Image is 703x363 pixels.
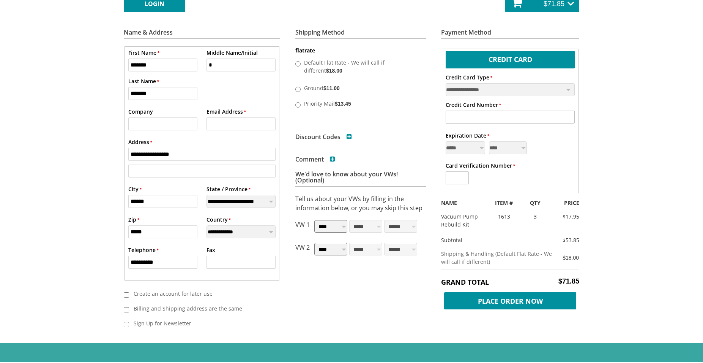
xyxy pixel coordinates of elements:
label: Credit Card Type [446,73,492,81]
label: Default Flat Rate - We will call if different [302,56,418,76]
div: NAME [435,199,485,207]
label: Card Verification Number [446,162,515,170]
div: Vacuum Pump Rebuild Kit [435,212,485,228]
h5: Grand Total [441,277,579,287]
label: Middle Name/Initial [206,49,258,57]
span: $18.00 [563,255,579,261]
label: Billing and Shipping address are the same [129,302,270,315]
div: QTY [523,199,548,207]
label: Country [206,216,231,224]
div: 3 [523,212,548,220]
p: VW 1 [295,220,310,235]
span: $11.00 [323,85,340,91]
h3: Shipping Method [295,29,426,39]
div: ITEM # [485,199,523,207]
div: $17.95 [547,212,585,220]
span: Place Order Now [444,292,576,309]
div: $53.85 [555,236,579,244]
label: Priority Mail [302,97,418,109]
label: Telephone [128,246,159,254]
div: 1613 [485,212,523,220]
button: Place Order Now [441,290,579,308]
h3: We'd love to know about your VWs! (Optional) [295,171,426,187]
label: Create an account for later use [129,287,270,300]
label: Email Address [206,108,246,116]
label: Sign Up for Newsletter [129,317,270,330]
h3: Payment Method [441,29,579,39]
label: Credit Card [446,51,575,67]
h3: Name & Address [124,29,280,39]
label: Last Name [128,77,159,85]
p: Tell us about your VWs by filling in the information below, or you may skip this step [295,194,426,212]
div: Subtotal [435,236,555,244]
span: $13.45 [335,101,351,107]
label: Address [128,138,152,146]
label: Fax [206,246,215,254]
dt: flatrate [295,47,426,54]
label: Ground [302,82,418,94]
label: Expiration Date [446,132,489,139]
label: State / Province [206,185,251,193]
span: $18.00 [326,68,342,74]
label: First Name [128,49,159,57]
td: Shipping & Handling (Default Flat Rate - We will call if different) [441,246,559,270]
label: Company [128,108,153,116]
label: City [128,185,142,193]
div: PRICE [547,199,585,207]
h3: Discount Codes [295,134,352,140]
h3: Comment [295,156,335,162]
label: Credit Card Number [446,101,501,109]
span: $71.85 [558,277,579,285]
label: Zip [128,216,139,224]
p: VW 2 [295,243,310,258]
